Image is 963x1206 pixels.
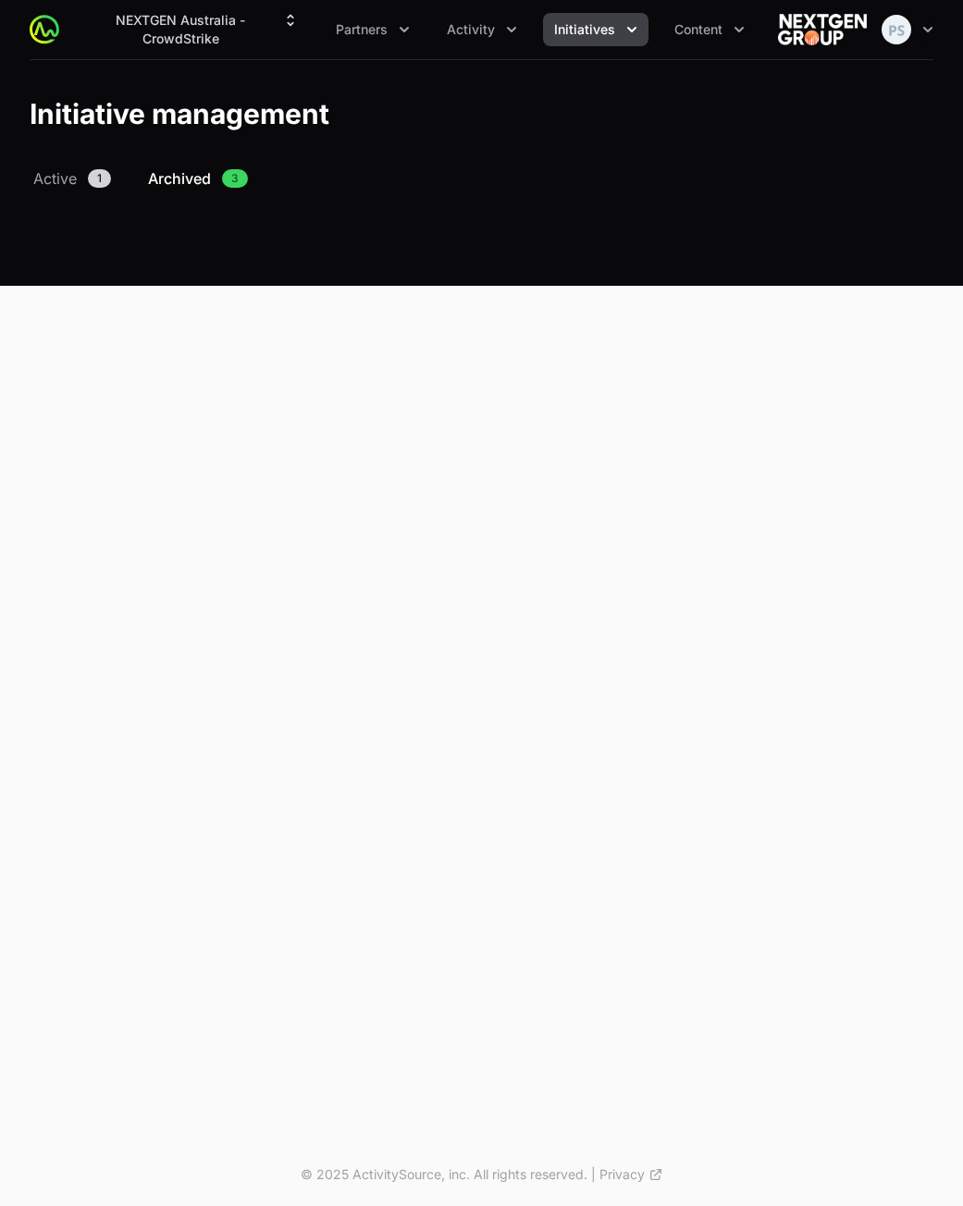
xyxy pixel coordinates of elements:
span: 3 [222,169,248,188]
h1: Initiative management [30,97,329,130]
div: Activity menu [436,13,528,46]
div: Main navigation [59,4,756,55]
span: Content [674,20,722,39]
img: Peter Spillane [882,15,911,44]
span: Activity [447,20,495,39]
nav: Initiative activity log navigation [30,167,933,190]
button: Activity [436,13,528,46]
img: ActivitySource [30,15,59,44]
div: Supplier switch menu [74,4,310,55]
div: Partners menu [325,13,421,46]
p: © 2025 ActivitySource, inc. All rights reserved. [301,1165,587,1184]
span: | [591,1165,596,1184]
button: Initiatives [543,13,648,46]
a: Active1 [30,167,115,190]
div: Content menu [663,13,756,46]
a: Archived3 [144,167,252,190]
button: Content [663,13,756,46]
span: Partners [336,20,388,39]
span: Archived [148,167,211,190]
button: Partners [325,13,421,46]
img: NEXTGEN Australia [778,11,867,48]
span: Initiatives [554,20,615,39]
div: Initiatives menu [543,13,648,46]
a: Privacy [599,1165,663,1184]
span: Active [33,167,77,190]
button: NEXTGEN Australia - CrowdStrike [74,4,310,55]
span: 1 [88,169,111,188]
